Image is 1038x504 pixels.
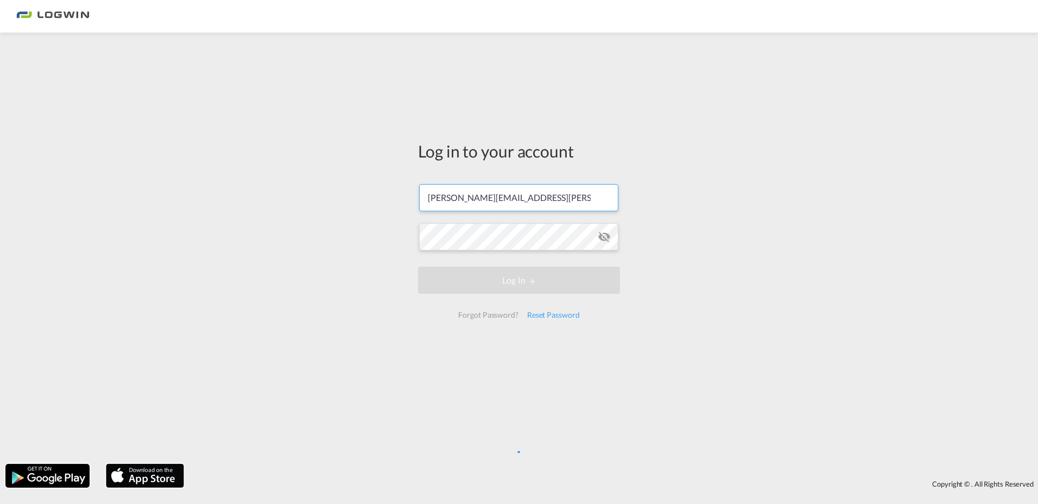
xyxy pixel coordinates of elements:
[454,305,522,325] div: Forgot Password?
[418,267,620,294] button: LOGIN
[418,140,620,162] div: Log in to your account
[4,463,91,489] img: google.png
[598,230,611,243] md-icon: icon-eye-off
[419,184,618,211] input: Enter email/phone number
[189,475,1038,493] div: Copyright © . All Rights Reserved
[16,4,90,29] img: bc73a0e0d8c111efacd525e4c8ad7d32.png
[523,305,584,325] div: Reset Password
[105,463,185,489] img: apple.png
